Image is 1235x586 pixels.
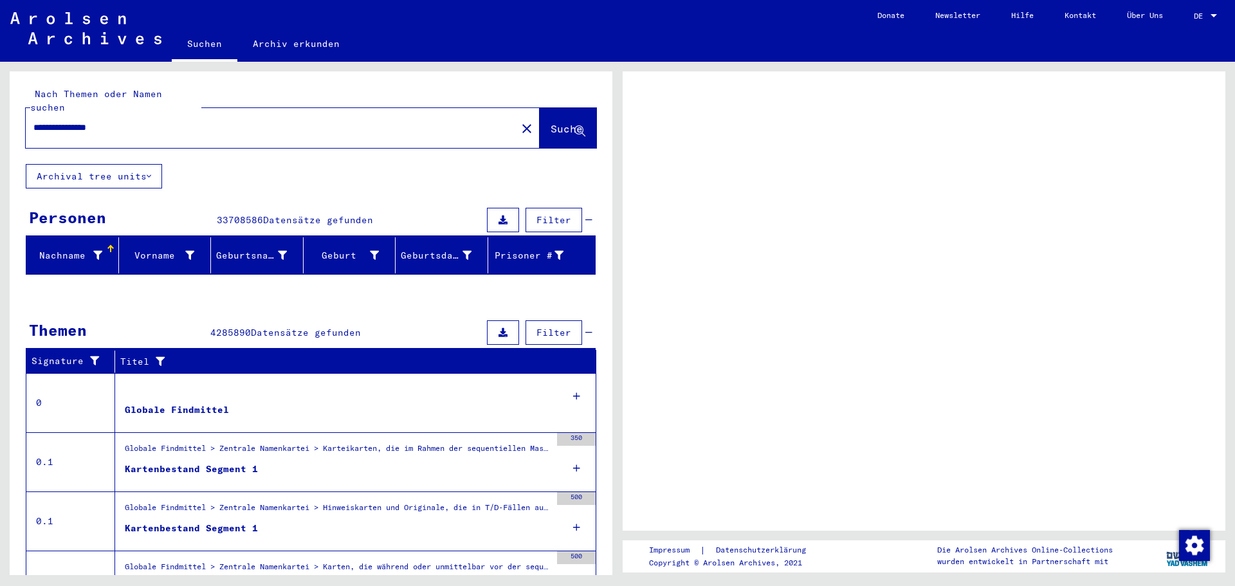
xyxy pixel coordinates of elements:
div: Titel [120,355,571,369]
img: Zustimmung ändern [1179,530,1210,561]
div: Nachname [32,249,102,262]
div: 350 [557,433,596,446]
mat-header-cell: Nachname [26,237,119,273]
span: Datensätze gefunden [263,214,373,226]
div: 500 [557,551,596,564]
td: 0 [26,373,115,432]
span: Datensätze gefunden [251,327,361,338]
p: Die Arolsen Archives Online-Collections [937,544,1113,556]
p: Copyright © Arolsen Archives, 2021 [649,557,821,569]
span: Filter [536,214,571,226]
div: 500 [557,492,596,505]
button: Archival tree units [26,164,162,188]
button: Suche [540,108,596,148]
div: | [649,544,821,557]
div: Globale Findmittel > Zentrale Namenkartei > Karteikarten, die im Rahmen der sequentiellen Massend... [125,443,551,461]
div: Titel [120,351,583,372]
div: Globale Findmittel > Zentrale Namenkartei > Hinweiskarten und Originale, die in T/D-Fällen aufgef... [125,502,551,520]
div: Globale Findmittel [125,403,229,417]
div: Globale Findmittel > Zentrale Namenkartei > Karten, die während oder unmittelbar vor der sequenti... [125,561,551,579]
mat-label: Nach Themen oder Namen suchen [30,88,162,113]
div: Personen [29,206,106,229]
a: Datenschutzerklärung [706,544,821,557]
img: Arolsen_neg.svg [10,12,161,44]
p: wurden entwickelt in Partnerschaft mit [937,556,1113,567]
a: Archiv erkunden [237,28,355,59]
div: Geburtsdatum [401,249,471,262]
a: Suchen [172,28,237,62]
div: Geburt‏ [309,245,396,266]
div: Geburtsname [216,249,287,262]
div: Geburt‏ [309,249,380,262]
mat-header-cell: Geburt‏ [304,237,396,273]
span: Suche [551,122,583,135]
img: yv_logo.png [1164,540,1212,572]
div: Geburtsdatum [401,245,488,266]
div: Prisoner # [493,249,564,262]
button: Filter [526,320,582,345]
div: Prisoner # [493,245,580,266]
div: Kartenbestand Segment 1 [125,462,258,476]
mat-icon: close [519,121,535,136]
div: Zustimmung ändern [1178,529,1209,560]
div: Vorname [124,249,195,262]
div: Geburtsname [216,245,303,266]
mat-header-cell: Vorname [119,237,212,273]
div: Signature [32,351,118,372]
span: DE [1194,12,1208,21]
div: Nachname [32,245,118,266]
td: 0.1 [26,432,115,491]
span: 4285890 [210,327,251,338]
div: Vorname [124,245,211,266]
span: Filter [536,327,571,338]
mat-header-cell: Geburtsdatum [396,237,488,273]
div: Signature [32,354,105,368]
mat-header-cell: Geburtsname [211,237,304,273]
button: Clear [514,115,540,141]
td: 0.1 [26,491,115,551]
button: Filter [526,208,582,232]
div: Kartenbestand Segment 1 [125,522,258,535]
span: 33708586 [217,214,263,226]
a: Impressum [649,544,700,557]
mat-header-cell: Prisoner # [488,237,596,273]
div: Themen [29,318,87,342]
